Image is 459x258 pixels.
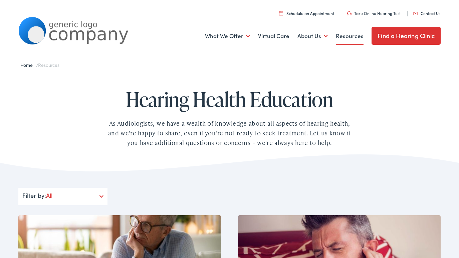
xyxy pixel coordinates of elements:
img: utility icon [413,12,418,15]
a: Home [20,61,36,68]
a: About Us [297,24,328,48]
img: utility icon [279,11,283,15]
div: Filter by: [18,188,107,205]
a: Take Online Hearing Test [347,10,401,16]
div: As Audiologists, we have a wealth of knowledge about all aspects of hearing health, and we're hap... [106,119,353,147]
a: Virtual Care [258,24,289,48]
a: Resources [336,24,364,48]
a: Find a Hearing Clinic [372,27,441,45]
img: utility icon [347,11,352,15]
a: Contact Us [413,10,440,16]
a: Schedule an Appointment [279,10,334,16]
span: / [20,61,59,68]
span: Resources [38,61,59,68]
h1: Hearing Health Education [86,88,373,110]
a: What We Offer [205,24,250,48]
